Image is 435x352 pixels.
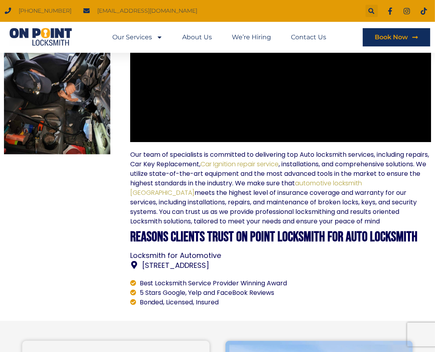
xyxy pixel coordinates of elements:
[363,28,430,46] a: Book Now
[130,179,362,197] a: automotive locksmith [GEOGRAPHIC_DATA]
[183,28,212,46] a: About Us
[130,252,431,259] p: Locksmith for Automotive
[138,279,287,288] span: Best Locksmith Service Provider Winning Award
[130,230,431,244] h2: Reasons Clients Trust On Point Locksmith For Auto Locksmith
[95,6,197,16] span: [EMAIL_ADDRESS][DOMAIN_NAME]
[291,28,327,46] a: Contact Us
[17,6,71,16] span: [PHONE_NUMBER]
[113,28,327,46] nav: Menu
[366,5,378,17] div: Search
[375,34,408,40] span: Book Now
[200,160,279,169] a: Car Ignition repair service
[4,13,110,154] img: Automotive Locksmith 4
[130,150,431,226] p: Our team of specialists is committed to delivering top Auto locksmith services, including repairs...
[140,260,209,271] span: [STREET_ADDRESS]
[138,288,275,298] span: 5 Stars Google, Yelp and FaceBook Reviews
[232,28,271,46] a: We’re Hiring
[130,260,431,271] a: [STREET_ADDRESS]
[138,298,219,307] span: Bonded, Licensed, Insured
[113,28,163,46] a: Our Services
